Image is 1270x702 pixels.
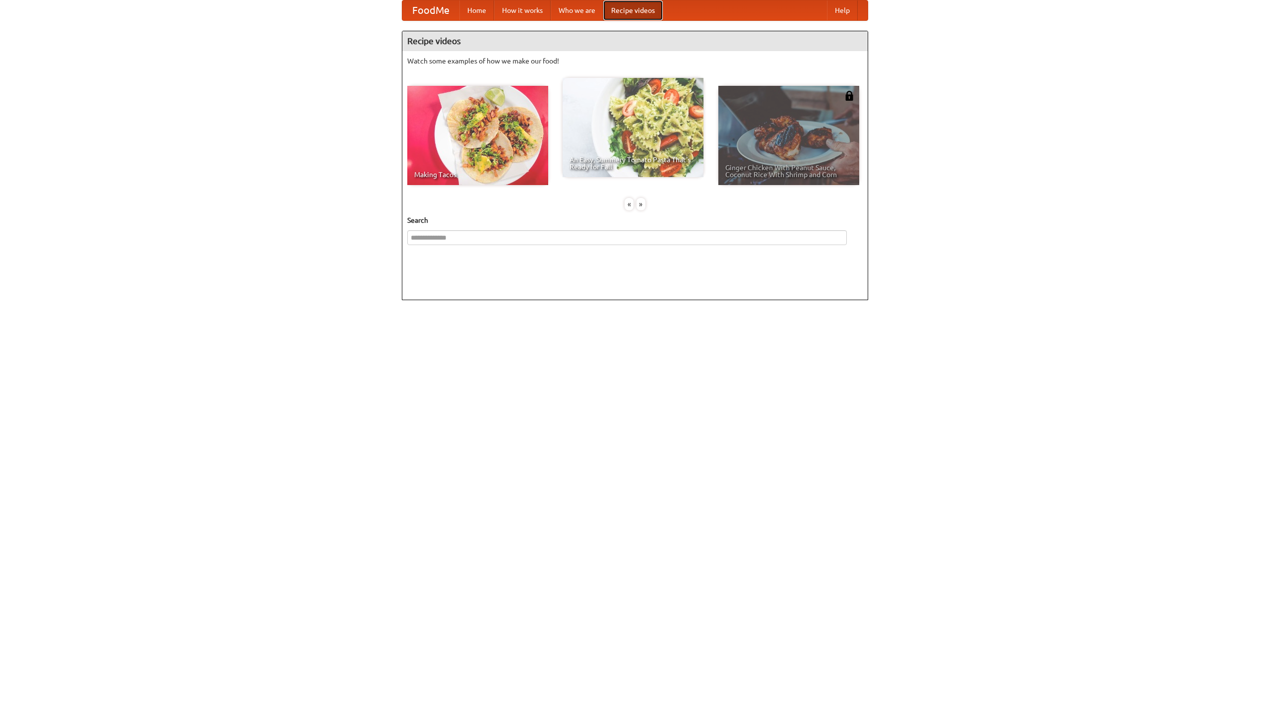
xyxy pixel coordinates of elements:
a: Help [827,0,858,20]
span: An Easy, Summery Tomato Pasta That's Ready for Fall [570,156,697,170]
div: » [636,198,645,210]
a: An Easy, Summery Tomato Pasta That's Ready for Fall [563,78,703,177]
div: « [625,198,634,210]
h4: Recipe videos [402,31,868,51]
a: How it works [494,0,551,20]
a: Home [459,0,494,20]
a: FoodMe [402,0,459,20]
a: Who we are [551,0,603,20]
h5: Search [407,215,863,225]
span: Making Tacos [414,171,541,178]
a: Making Tacos [407,86,548,185]
img: 483408.png [844,91,854,101]
a: Recipe videos [603,0,663,20]
p: Watch some examples of how we make our food! [407,56,863,66]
